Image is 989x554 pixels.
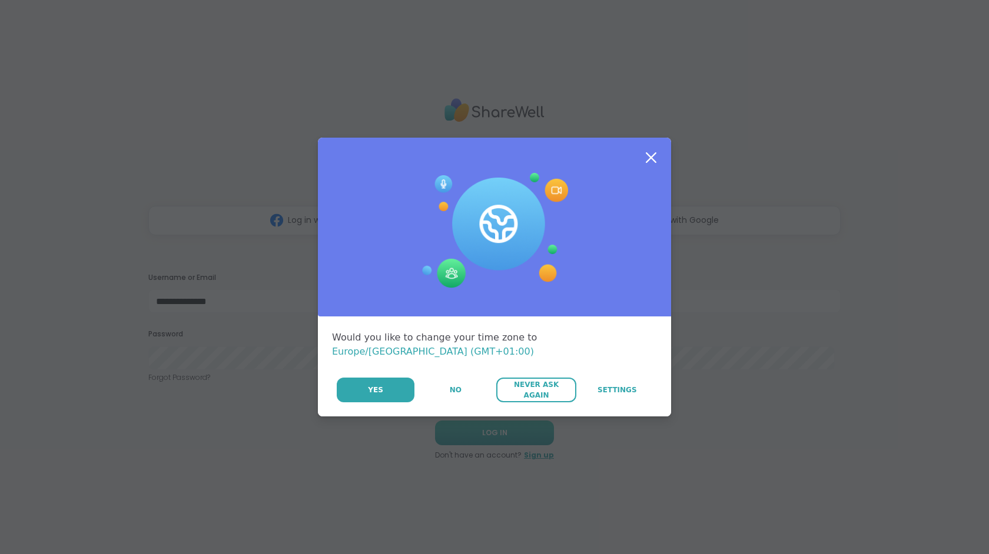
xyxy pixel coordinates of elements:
span: Never Ask Again [502,379,570,401]
img: Session Experience [421,173,568,288]
button: Yes [337,378,414,402]
button: No [416,378,495,402]
div: Would you like to change your time zone to [332,331,657,359]
span: Yes [368,385,383,395]
span: Settings [598,385,637,395]
span: No [450,385,462,395]
button: Never Ask Again [496,378,576,402]
span: Europe/[GEOGRAPHIC_DATA] (GMT+01:00) [332,346,534,357]
a: Settings [578,378,657,402]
